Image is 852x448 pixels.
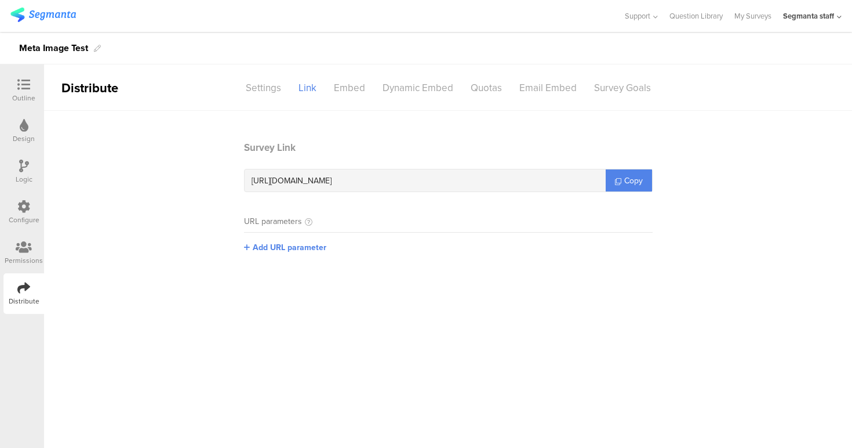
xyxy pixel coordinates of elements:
[511,78,585,98] div: Email Embed
[253,241,326,254] span: Add URL parameter
[12,93,35,103] div: Outline
[624,175,643,187] span: Copy
[9,215,39,225] div: Configure
[5,255,43,266] div: Permissions
[10,8,76,22] img: segmanta logo
[252,175,332,187] span: [URL][DOMAIN_NAME]
[462,78,511,98] div: Quotas
[244,140,653,155] header: Survey Link
[9,296,39,306] div: Distribute
[374,78,462,98] div: Dynamic Embed
[44,78,177,97] div: Distribute
[16,174,32,185] div: Logic
[13,133,35,144] div: Design
[783,10,834,21] div: Segmanta staff
[19,39,88,57] div: Meta Image Test
[244,215,302,227] div: URL parameters
[244,241,326,254] button: Add URL parameter
[625,10,650,21] span: Support
[325,78,374,98] div: Embed
[237,78,290,98] div: Settings
[585,78,660,98] div: Survey Goals
[290,78,325,98] div: Link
